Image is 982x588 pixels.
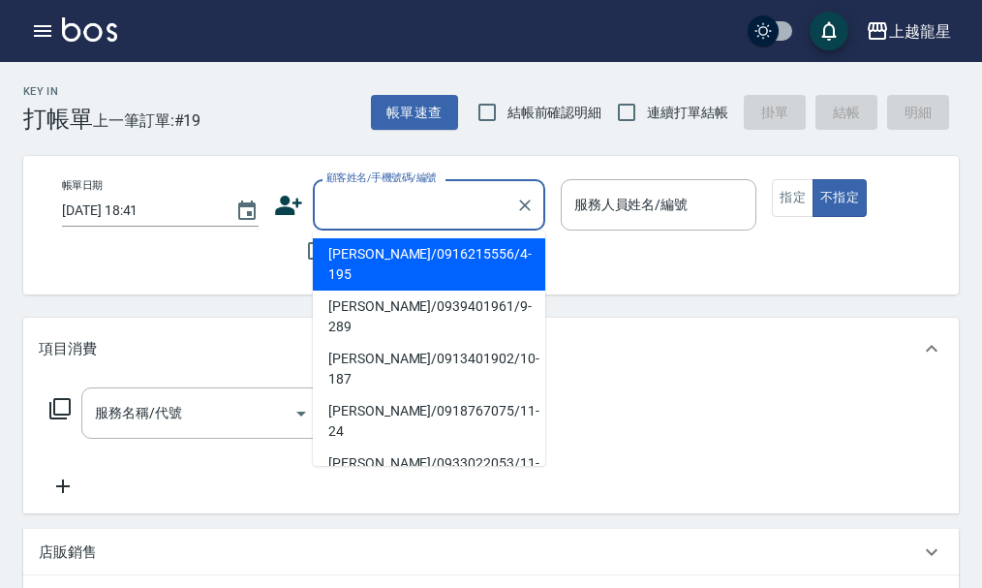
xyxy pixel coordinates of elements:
div: 店販銷售 [23,529,959,575]
img: Logo [62,17,117,42]
span: 上一筆訂單:#19 [93,108,201,133]
p: 店販銷售 [39,542,97,563]
button: 不指定 [813,179,867,217]
label: 顧客姓名/手機號碼/編號 [326,170,437,185]
span: 結帳前確認明細 [507,103,602,123]
li: [PERSON_NAME]/0913401902/10-187 [313,343,545,395]
div: 項目消費 [23,318,959,380]
button: save [810,12,848,50]
button: 帳單速查 [371,95,458,131]
span: 連續打單結帳 [647,103,728,123]
li: [PERSON_NAME]/0939401961/9-289 [313,291,545,343]
li: [PERSON_NAME]/0918767075/11-24 [313,395,545,448]
button: Clear [511,192,538,219]
button: 上越龍星 [858,12,959,51]
h2: Key In [23,85,93,98]
h3: 打帳單 [23,106,93,133]
button: 指定 [772,179,813,217]
p: 項目消費 [39,339,97,359]
li: [PERSON_NAME]/0916215556/4-195 [313,238,545,291]
input: YYYY/MM/DD hh:mm [62,195,216,227]
button: Open [286,398,317,429]
div: 上越龍星 [889,19,951,44]
label: 帳單日期 [62,178,103,193]
li: [PERSON_NAME]/0933022053/11-111 [313,448,545,500]
button: Choose date, selected date is 2025-08-22 [224,188,270,234]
